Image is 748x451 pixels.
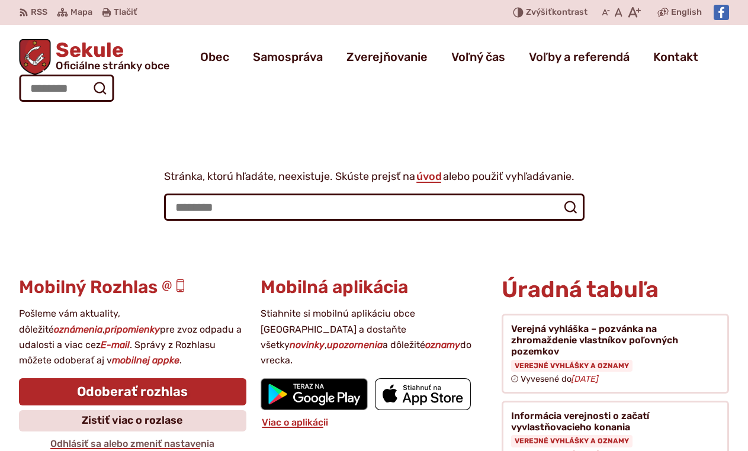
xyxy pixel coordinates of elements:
a: Obec [200,40,229,73]
h3: Mobilná aplikácia [261,278,488,297]
strong: oznámenia [54,324,102,335]
span: kontrast [526,8,588,18]
h3: Mobilný Rozhlas [19,278,246,297]
p: Pošleme vám aktuality, dôležité , pre zvoz odpadu a udalosti a viac cez . Správy z Rozhlasu môžet... [19,306,246,369]
p: Stránka, ktorú hľadáte, neexistuje. Skúste prejsť na alebo použiť vyhľadávanie. [164,111,585,186]
a: English [669,5,704,20]
span: Oficiálne stránky obce [56,60,169,71]
img: Prejsť na Facebook stránku [714,5,729,20]
a: Zistiť viac o rozlase [19,410,246,431]
strong: upozornenia [327,339,383,350]
a: Samospráva [253,40,323,73]
a: Voľný čas [451,40,505,73]
span: English [671,5,702,20]
span: Tlačiť [114,8,137,18]
strong: pripomienky [105,324,160,335]
p: Stiahnite si mobilnú aplikáciu obce [GEOGRAPHIC_DATA] a dostaňte všetky , a dôležité do vrecka. [261,306,488,369]
span: RSS [31,5,47,20]
img: Prejsť na mobilnú aplikáciu Sekule v App Store [375,378,471,410]
a: Viac o aplikácii [261,417,329,428]
a: Verejná vyhláška – pozvánka na zhromaždenie vlastníkov poľovných pozemkov Verejné vyhlášky a ozna... [502,314,729,394]
strong: oznamy [425,339,460,350]
strong: mobilnej appke [112,355,179,366]
strong: novinky [290,339,325,350]
a: Zverejňovanie [346,40,428,73]
span: Zvýšiť [526,7,552,17]
a: Odoberať rozhlas [19,378,246,405]
a: Kontakt [653,40,698,73]
img: Prejsť na domovskú stránku [19,39,51,75]
a: Logo Sekule, prejsť na domovskú stránku. [19,39,169,75]
span: Mapa [70,5,92,20]
a: úvod [415,170,443,183]
h2: Úradná tabuľa [502,278,729,302]
a: Odhlásiť sa alebo zmeniť nastavenia [49,438,216,449]
span: Sekule [51,40,169,71]
strong: E-mail [101,339,130,350]
a: Voľby a referendá [529,40,630,73]
img: Prejsť na mobilnú aplikáciu Sekule v službe Google Play [261,378,368,410]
